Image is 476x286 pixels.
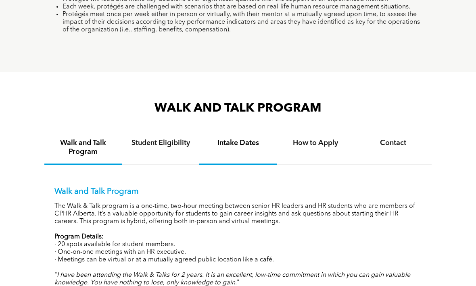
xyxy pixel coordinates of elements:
[54,256,422,264] p: · Meetings can be virtual or at a mutually agreed public location like a café.
[54,234,104,240] strong: Program Details:
[52,139,115,156] h4: Walk and Talk Program
[129,139,192,147] h4: Student Eligibility
[361,139,424,147] h4: Contact
[54,241,422,249] p: · 20 spots available for student members.
[54,203,422,226] p: The Walk & Talk program is a one-time, two-hour meeting between senior HR leaders and HR students...
[207,139,269,147] h4: Intake Dates
[284,139,347,147] h4: How to Apply
[54,249,422,256] p: · One-on-one meetings with an HR executive.
[54,187,422,197] p: Walk and Talk Program
[63,11,422,34] li: Protégés meet once per week either in person or virtually, with their mentor at a mutually agreed...
[54,272,410,286] em: I have been attending the Walk & Talks for 2 years. It is an excellent, low-time commitment in wh...
[154,102,322,114] span: WALK AND TALK PROGRAM
[63,3,422,11] li: Each week, protégés are challenged with scenarios that are based on real-life human resource mana...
